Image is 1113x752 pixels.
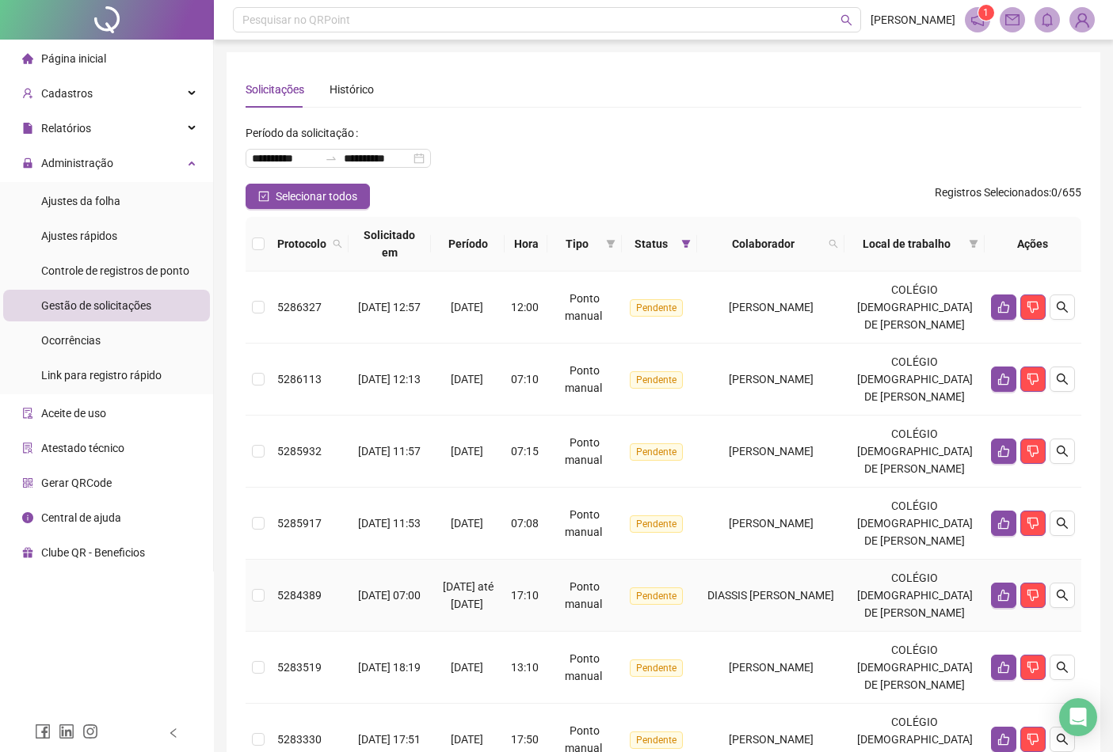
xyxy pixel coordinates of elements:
span: [DATE] 11:57 [358,445,421,458]
span: 07:10 [511,373,539,385]
span: Selecionar todos [276,188,357,205]
label: Período da solicitação [246,120,364,146]
span: Local de trabalho [851,235,962,253]
span: 12:00 [511,301,539,313]
span: like [997,589,1010,602]
span: Link para registro rápido [41,369,162,382]
span: search [1056,661,1069,674]
span: Pendente [630,587,683,605]
span: search [840,14,852,26]
td: COLÉGIO [DEMOGRAPHIC_DATA] DE [PERSON_NAME] [844,560,985,632]
span: check-square [258,191,269,202]
span: Protocolo [277,235,326,253]
div: Open Intercom Messenger [1059,698,1097,736]
span: [DATE] 12:57 [358,301,421,313]
span: Aceite de uso [41,407,106,420]
th: Solicitado em [349,217,431,272]
span: [DATE] 07:00 [358,589,421,602]
span: Clube QR - Beneficios [41,546,145,559]
span: dislike [1027,589,1039,602]
span: 17:50 [511,733,539,746]
span: [DATE] 17:51 [358,733,421,746]
span: swap-right [325,152,337,165]
span: Controle de registros de ponto [41,264,189,277]
span: gift [22,547,33,558]
span: [DATE] 18:19 [358,661,421,674]
span: Cadastros [41,87,93,100]
sup: 1 [978,5,994,21]
td: COLÉGIO [DEMOGRAPHIC_DATA] DE [PERSON_NAME] [844,416,985,488]
span: [DATE] até [DATE] [443,580,494,610]
span: instagram [82,724,98,739]
span: Ponto manual [565,580,602,610]
span: [PERSON_NAME] [729,373,814,385]
span: 17:10 [511,589,539,602]
img: 27097 [1070,8,1094,32]
span: [PERSON_NAME] [729,301,814,313]
span: Tipo [554,235,599,253]
span: bell [1040,13,1054,27]
th: Período [431,217,505,272]
span: Página inicial [41,52,106,65]
span: search [333,239,342,249]
span: Administração [41,157,113,169]
span: dislike [1027,301,1039,313]
span: search [829,239,838,249]
span: to [325,152,337,165]
span: like [997,445,1010,458]
span: info-circle [22,512,33,523]
th: Hora [505,217,547,272]
span: lock [22,158,33,169]
span: 5286327 [277,301,322,313]
span: search [330,232,345,256]
span: Gerar QRCode [41,477,112,489]
span: 07:15 [511,445,539,458]
span: [DATE] [451,373,483,385]
span: Atestado técnico [41,442,124,454]
span: facebook [35,724,51,739]
span: search [1056,445,1069,458]
div: Histórico [330,81,374,98]
span: 5285917 [277,517,322,530]
span: notification [970,13,985,27]
span: search [1056,301,1069,313]
span: Ponto manual [565,436,602,466]
span: filter [678,232,694,256]
span: file [22,123,33,134]
span: Pendente [630,371,683,389]
span: Ponto manual [565,364,602,394]
span: search [1056,373,1069,385]
span: Registros Selecionados [935,186,1049,199]
span: 13:10 [511,661,539,674]
span: 5284389 [277,589,322,602]
span: Ocorrências [41,334,101,347]
span: Colaborador [703,235,822,253]
span: like [997,373,1010,385]
span: like [997,661,1010,674]
span: Ponto manual [565,292,602,322]
span: dislike [1027,445,1039,458]
span: mail [1005,13,1020,27]
span: [DATE] 12:13 [358,373,421,385]
td: COLÉGIO [DEMOGRAPHIC_DATA] DE [PERSON_NAME] [844,344,985,416]
span: [DATE] [451,661,483,674]
span: audit [22,408,33,419]
span: dislike [1027,517,1039,530]
span: DIASSIS [PERSON_NAME] [707,589,834,602]
span: [DATE] [451,517,483,530]
span: user-add [22,88,33,99]
span: search [1056,589,1069,602]
span: filter [681,239,691,249]
span: Central de ajuda [41,511,121,524]
span: [DATE] [451,301,483,313]
span: search [825,232,841,256]
span: Pendente [630,299,683,317]
span: Relatórios [41,122,91,135]
span: [PERSON_NAME] [729,733,814,746]
td: COLÉGIO [DEMOGRAPHIC_DATA] DE [PERSON_NAME] [844,272,985,344]
span: 5283519 [277,661,322,674]
span: like [997,301,1010,313]
span: like [997,517,1010,530]
span: [PERSON_NAME] [729,661,814,674]
span: [DATE] 11:53 [358,517,421,530]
